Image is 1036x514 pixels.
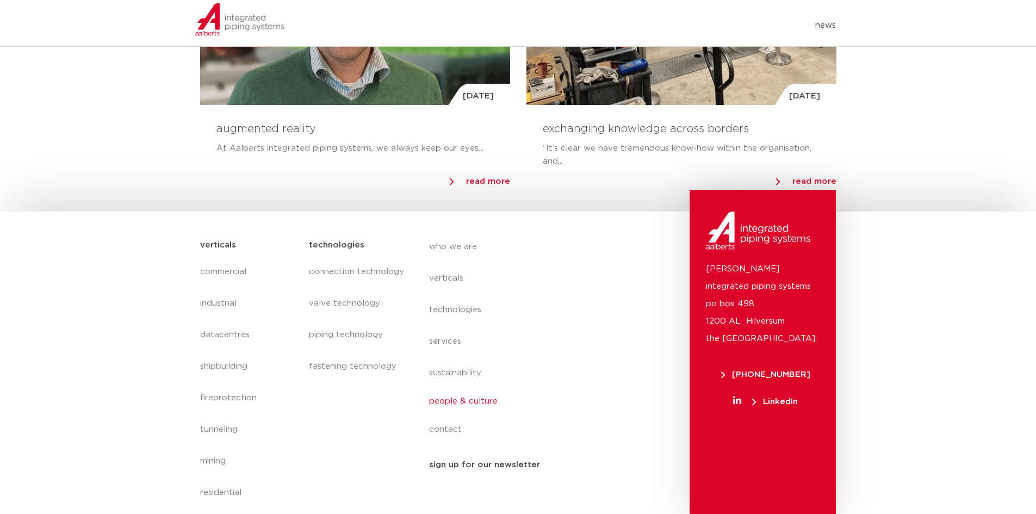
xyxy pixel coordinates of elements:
[429,414,628,445] a: contact
[200,237,236,254] h5: verticals
[466,177,510,185] span: read more
[429,231,628,263] a: who we are
[429,357,628,389] a: sustainability
[429,326,628,357] a: services
[200,445,299,477] a: mining
[543,142,820,168] p: “It’s clear we have tremendous know-how within the organisation, and...
[343,17,836,34] nav: Menu
[200,382,299,414] a: fireprotection
[429,389,628,414] a: people & culture
[776,174,836,190] a: read more
[463,90,494,102] span: [DATE]
[200,414,299,445] a: tunneling
[706,370,825,379] a: [PHONE_NUMBER]
[200,477,299,509] a: residential
[429,456,540,474] h5: sign up for our newsletter
[429,294,628,326] a: technologies
[752,398,798,406] span: LinkedIn
[450,174,510,190] a: read more
[706,398,825,406] a: LinkedIn
[216,142,494,155] p: At Aalberts integrated piping systems, we always keep our eyes...
[309,256,407,288] a: connection technology
[309,288,407,319] a: valve technology
[216,123,316,134] a: augmented reality
[543,123,749,134] a: exchanging knowledge across borders
[706,261,820,348] p: [PERSON_NAME] integrated piping systems po box 498 1200 AL Hilversum the [GEOGRAPHIC_DATA]
[721,370,810,379] span: [PHONE_NUMBER]
[792,177,836,185] span: read more
[429,263,628,294] a: verticals
[309,351,407,382] a: fastening technology
[200,256,299,509] nav: Menu
[815,17,836,34] a: news
[309,237,364,254] h5: technologies
[200,288,299,319] a: industrial
[309,319,407,351] a: piping technology
[200,351,299,382] a: shipbuilding
[789,90,820,102] span: [DATE]
[309,256,407,382] nav: Menu
[429,231,628,445] nav: Menu
[200,256,299,288] a: commercial
[200,319,299,351] a: datacentres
